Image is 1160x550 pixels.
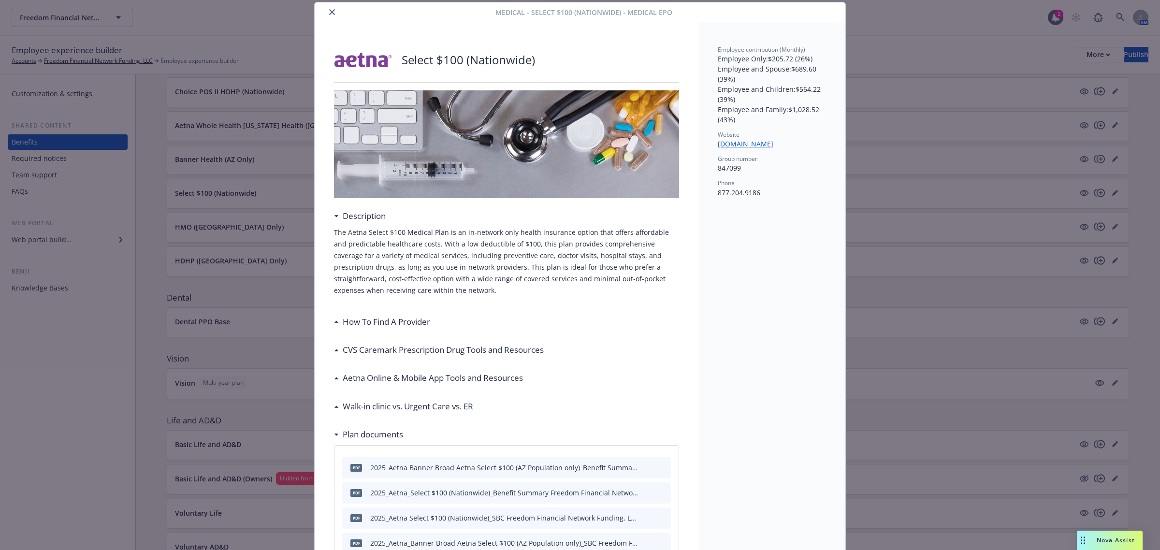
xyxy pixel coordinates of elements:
[334,428,403,441] div: Plan documents
[334,210,386,222] div: Description
[643,463,651,473] button: download file
[643,538,651,548] button: download file
[343,316,430,328] h3: How To Find A Provider
[350,489,362,496] span: pdf
[658,538,667,548] button: preview file
[326,6,338,18] button: close
[718,130,739,139] span: Website
[718,188,826,198] p: 877.204.9186
[370,538,639,548] div: 2025_Aetna_Banner Broad Aetna Select $100 (AZ Population only)_SBC Freedom Financial Network Fund...
[1077,531,1143,550] button: Nova Assist
[334,400,473,413] div: Walk-in clinic vs. Urgent Care vs. ER
[718,64,826,84] p: Employee and Spouse : $689.60 (39%)
[643,488,651,498] button: download file
[718,179,735,187] span: Phone
[350,514,362,521] span: pdf
[334,90,679,198] img: banner
[370,463,639,473] div: 2025_Aetna Banner Broad Aetna Select $100 (AZ Population only)_Benefit Summary Freedom Financial ...
[1077,531,1089,550] div: Drag to move
[718,45,805,54] span: Employee contribution (Monthly)
[350,464,362,471] span: pdf
[402,52,535,68] p: Select $100 (Nationwide)
[495,7,672,17] span: Medical - Select $100 (Nationwide) - Medical EPO
[350,539,362,547] span: pdf
[718,139,781,148] a: [DOMAIN_NAME]
[334,316,430,328] div: How To Find A Provider
[643,513,651,523] button: download file
[343,428,403,441] h3: Plan documents
[343,210,386,222] h3: Description
[370,513,639,523] div: 2025_Aetna Select $100 (Nationwide)_SBC Freedom Financial Network Funding, LLC.pdf
[334,45,392,74] img: Aetna Inc
[718,54,826,64] p: Employee Only : $205.72 (26%)
[334,372,523,384] div: Aetna Online & Mobile App Tools and Resources
[718,163,826,173] p: 847099
[343,400,473,413] h3: Walk-in clinic vs. Urgent Care vs. ER
[343,372,523,384] h3: Aetna Online & Mobile App Tools and Resources
[1097,536,1135,544] span: Nova Assist
[658,463,667,473] button: preview file
[658,513,667,523] button: preview file
[370,488,639,498] div: 2025_Aetna_Select $100 (Nationwide)_Benefit Summary Freedom Financial Network Funding, LLC.pdf
[343,344,544,356] h3: CVS Caremark Prescription Drug Tools and Resources
[718,84,826,104] p: Employee and Children : $564.22 (39%)
[334,344,544,356] div: CVS Caremark Prescription Drug Tools and Resources
[334,227,679,296] p: The Aetna Select $100 Medical Plan is an in-network only health insurance option that offers affo...
[718,155,757,163] span: Group number
[658,488,667,498] button: preview file
[718,104,826,125] p: Employee and Family : $1,028.52 (43%)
